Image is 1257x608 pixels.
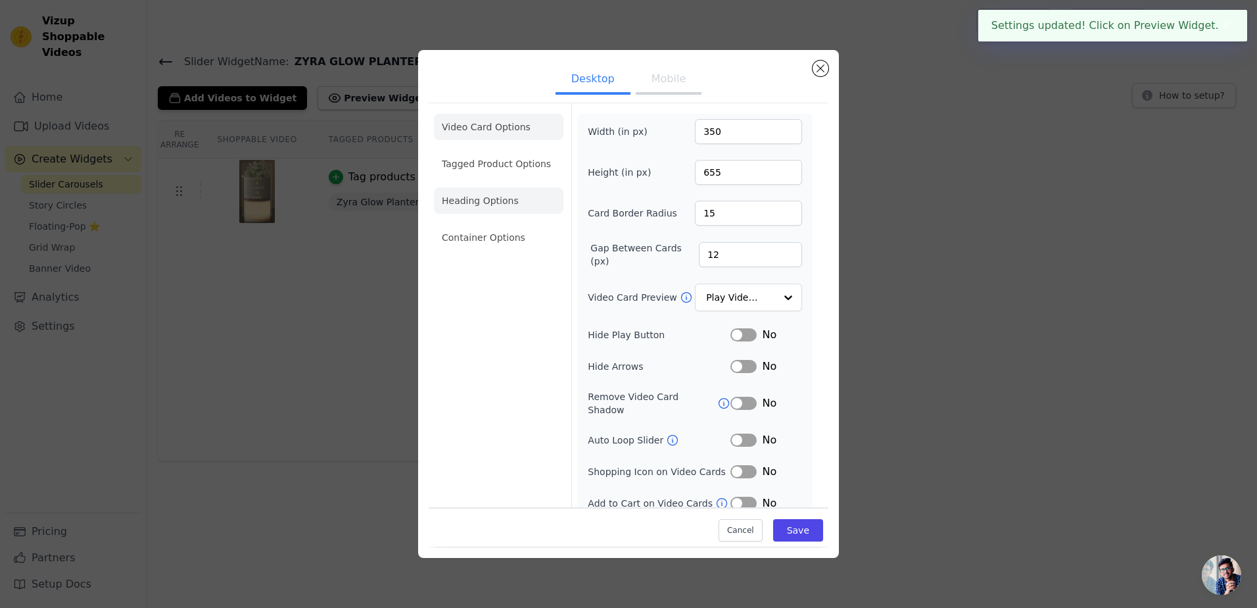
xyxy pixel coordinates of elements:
li: Video Card Options [434,114,563,140]
label: Card Border Radius [588,207,677,220]
label: Shopping Icon on Video Cards [588,465,730,478]
label: Gap Between Cards (px) [590,241,699,268]
button: Close [1219,18,1234,34]
button: Mobile [636,66,701,95]
label: Video Card Preview [588,291,679,304]
li: Heading Options [434,188,563,214]
label: Remove Video Card Shadow [588,390,717,417]
div: Open chat [1202,555,1241,595]
div: Settings updated! Click on Preview Widget. [978,10,1247,41]
span: No [762,495,776,511]
label: Auto Loop Slider [588,434,666,447]
span: No [762,395,776,411]
li: Tagged Product Options [434,151,563,177]
span: No [762,327,776,343]
label: Height (in px) [588,166,659,179]
label: Hide Play Button [588,328,730,342]
button: Save [773,520,823,542]
span: No [762,359,776,374]
button: Close modal [813,61,828,76]
button: Cancel [719,520,763,542]
span: No [762,464,776,480]
button: Desktop [556,66,630,95]
label: Add to Cart on Video Cards [588,497,715,510]
li: Container Options [434,224,563,251]
label: Hide Arrows [588,360,730,373]
label: Width (in px) [588,125,659,138]
span: No [762,432,776,448]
